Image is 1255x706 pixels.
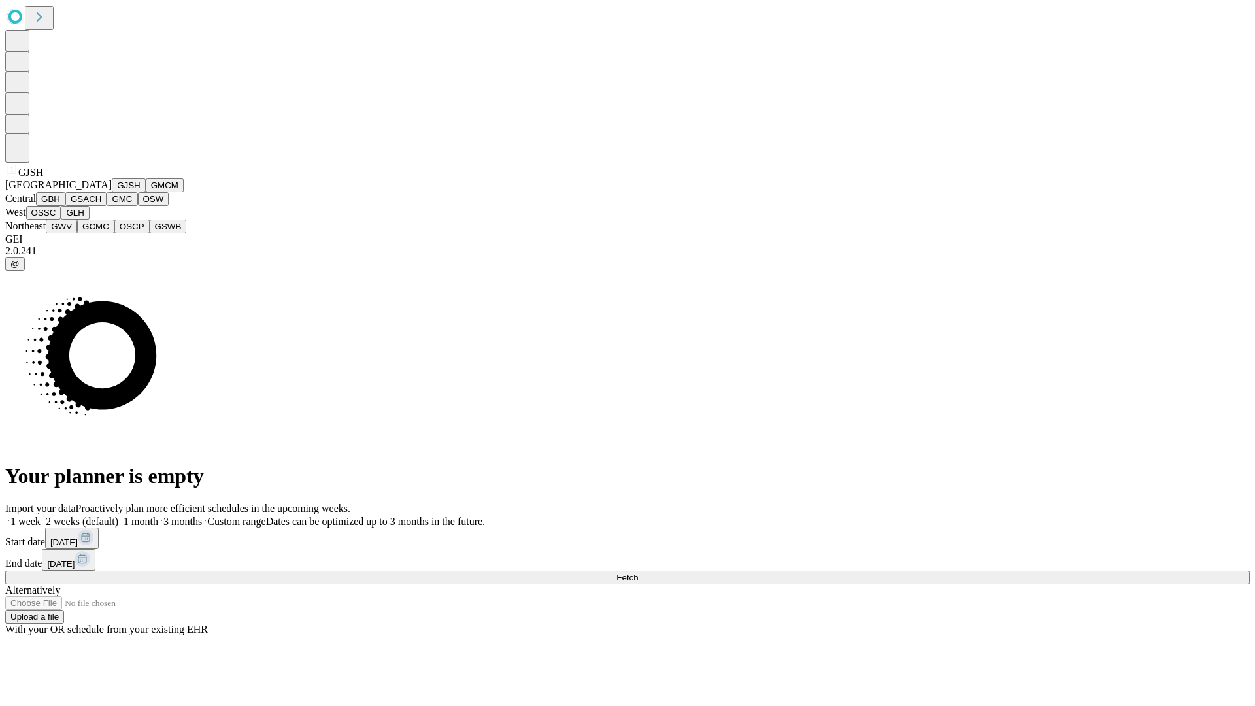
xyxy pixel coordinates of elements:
[10,259,20,269] span: @
[207,516,265,527] span: Custom range
[146,178,184,192] button: GMCM
[45,528,99,549] button: [DATE]
[266,516,485,527] span: Dates can be optimized up to 3 months in the future.
[5,233,1250,245] div: GEI
[5,257,25,271] button: @
[163,516,202,527] span: 3 months
[5,624,208,635] span: With your OR schedule from your existing EHR
[26,206,61,220] button: OSSC
[5,571,1250,584] button: Fetch
[50,537,78,547] span: [DATE]
[138,192,169,206] button: OSW
[65,192,107,206] button: GSACH
[5,610,64,624] button: Upload a file
[5,220,46,231] span: Northeast
[36,192,65,206] button: GBH
[112,178,146,192] button: GJSH
[5,464,1250,488] h1: Your planner is empty
[5,549,1250,571] div: End date
[42,549,95,571] button: [DATE]
[5,179,112,190] span: [GEOGRAPHIC_DATA]
[46,516,118,527] span: 2 weeks (default)
[5,528,1250,549] div: Start date
[5,207,26,218] span: West
[124,516,158,527] span: 1 month
[46,220,77,233] button: GWV
[5,245,1250,257] div: 2.0.241
[47,559,75,569] span: [DATE]
[107,192,137,206] button: GMC
[76,503,350,514] span: Proactively plan more efficient schedules in the upcoming weeks.
[5,193,36,204] span: Central
[5,584,60,596] span: Alternatively
[18,167,43,178] span: GJSH
[5,503,76,514] span: Import your data
[616,573,638,582] span: Fetch
[150,220,187,233] button: GSWB
[10,516,41,527] span: 1 week
[61,206,89,220] button: GLH
[114,220,150,233] button: OSCP
[77,220,114,233] button: GCMC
